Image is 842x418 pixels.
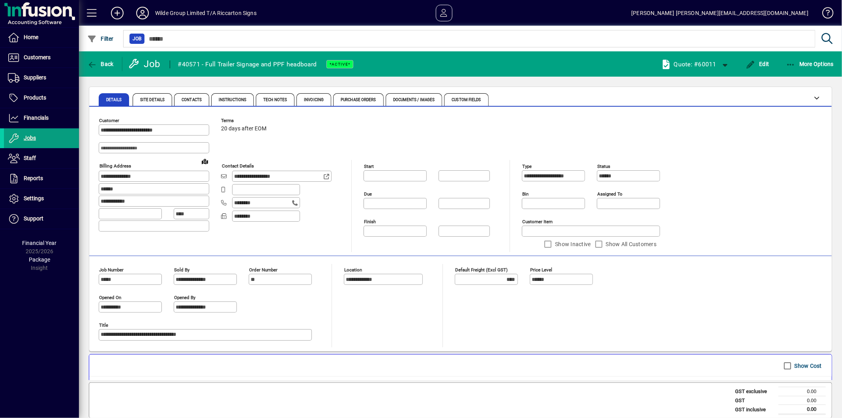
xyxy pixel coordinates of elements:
[24,135,36,141] span: Jobs
[249,267,278,273] mat-label: Order number
[133,35,141,43] span: Job
[522,219,553,224] mat-label: Customer Item
[522,164,532,169] mat-label: Type
[29,256,50,263] span: Package
[364,191,372,197] mat-label: Due
[4,209,79,229] a: Support
[530,267,552,273] mat-label: Price Level
[79,57,122,71] app-page-header-button: Back
[24,215,43,222] span: Support
[85,57,116,71] button: Back
[393,98,435,102] span: Documents / Images
[597,164,610,169] mat-label: Status
[674,58,716,71] div: Quote: #60011
[455,267,508,273] mat-label: Default Freight (excl GST)
[221,118,268,123] span: Terms
[178,58,317,71] div: #40571 - Full Trailer Signage and PPF headboard
[778,396,826,405] td: 0.00
[174,267,189,273] mat-label: Sold by
[219,98,246,102] span: Instructions
[731,387,778,396] td: GST exclusive
[344,267,362,273] mat-label: Location
[816,2,832,27] a: Knowledge Base
[128,58,162,70] div: Job
[24,155,36,161] span: Staff
[85,32,116,46] button: Filter
[263,98,287,102] span: Tech Notes
[522,191,529,197] mat-label: Bin
[597,191,623,197] mat-label: Assigned to
[155,7,257,19] div: Wilde Group Limited T/A Riccarton Signs
[24,195,44,201] span: Settings
[631,7,808,19] div: [PERSON_NAME] [PERSON_NAME][EMAIL_ADDRESS][DOMAIN_NAME]
[657,56,719,72] a: Quote: #60011
[364,164,374,169] mat-label: Start
[784,57,836,71] button: More Options
[731,396,778,405] td: GST
[778,405,826,414] td: 0.00
[24,115,49,121] span: Financials
[4,169,79,188] a: Reports
[4,28,79,47] a: Home
[99,118,119,123] mat-label: Customer
[731,405,778,414] td: GST inclusive
[304,98,324,102] span: Invoicing
[221,126,266,132] span: 20 days after EOM
[99,322,108,328] mat-label: Title
[106,98,122,102] span: Details
[452,98,481,102] span: Custom Fields
[182,98,202,102] span: Contacts
[23,240,57,246] span: Financial Year
[24,74,46,81] span: Suppliers
[87,61,114,67] span: Back
[4,149,79,168] a: Staff
[364,219,376,224] mat-label: Finish
[24,34,38,40] span: Home
[4,68,79,88] a: Suppliers
[24,54,51,60] span: Customers
[341,98,376,102] span: Purchase Orders
[105,6,130,20] button: Add
[174,295,195,300] mat-label: Opened by
[4,189,79,209] a: Settings
[130,6,155,20] button: Profile
[4,108,79,128] a: Financials
[87,36,114,42] span: Filter
[793,362,822,370] label: Show Cost
[140,98,165,102] span: Site Details
[786,61,834,67] span: More Options
[778,387,826,396] td: 0.00
[99,295,121,300] mat-label: Opened On
[744,57,771,71] button: Edit
[99,267,124,273] mat-label: Job number
[199,155,211,168] a: View on map
[24,175,43,181] span: Reports
[4,88,79,108] a: Products
[89,377,832,401] div: No job lines found
[24,94,46,101] span: Products
[4,48,79,68] a: Customers
[746,61,769,67] span: Edit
